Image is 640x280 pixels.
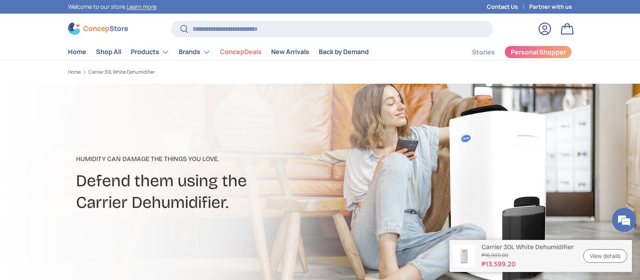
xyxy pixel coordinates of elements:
a: Carrier 30L White Dehumidifier [88,70,155,75]
a: View details [583,249,627,263]
nav: Secondary [453,44,572,60]
a: Partner with us [529,2,572,11]
nav: Breadcrumbs [68,68,335,76]
h2: Defend them using the Carrier Dehumidifier. [76,170,383,214]
a: Stories [472,44,495,60]
p: Carrier 30L White Dehumidifier [482,243,574,251]
p: Humidity can damage the things you love. [76,154,383,164]
img: ConcepStore [68,22,128,35]
a: Products [131,44,169,60]
nav: Primary [68,44,369,60]
a: Home [68,70,81,75]
span: Personal Shopper [511,49,566,55]
summary: Products [126,44,174,60]
a: Personal Shopper [504,46,572,58]
a: New Arrivals [271,44,309,60]
a: Learn more [127,3,156,10]
strong: ₱13,599.20 [482,259,574,269]
a: Home [68,44,86,60]
a: ConcepDeals [220,44,262,60]
p: Welcome to our store. [68,2,156,11]
a: Back by Demand [319,44,369,60]
s: ₱16,999.00 [482,252,574,259]
a: Shop All [96,44,121,60]
a: Brands [179,44,210,60]
img: carrier-dehumidifier-30-liter-full-view-concepstore [453,245,475,267]
summary: Brands [174,44,215,60]
a: Contact Us [487,2,529,11]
